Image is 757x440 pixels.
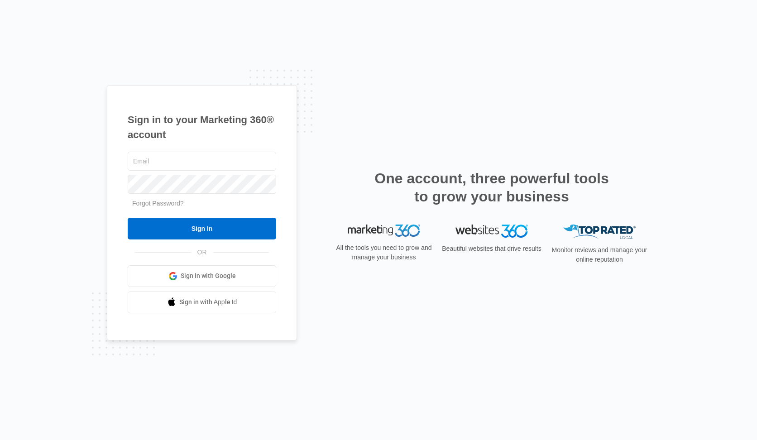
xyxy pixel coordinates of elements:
[333,243,435,262] p: All the tools you need to grow and manage your business
[348,225,420,237] img: Marketing 360
[441,244,542,253] p: Beautiful websites that drive results
[128,112,276,142] h1: Sign in to your Marketing 360® account
[549,245,650,264] p: Monitor reviews and manage your online reputation
[128,152,276,171] input: Email
[179,297,237,307] span: Sign in with Apple Id
[563,225,636,239] img: Top Rated Local
[372,169,612,206] h2: One account, three powerful tools to grow your business
[181,271,236,281] span: Sign in with Google
[128,265,276,287] a: Sign in with Google
[128,218,276,239] input: Sign In
[455,225,528,238] img: Websites 360
[128,292,276,313] a: Sign in with Apple Id
[191,248,213,257] span: OR
[132,200,184,207] a: Forgot Password?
